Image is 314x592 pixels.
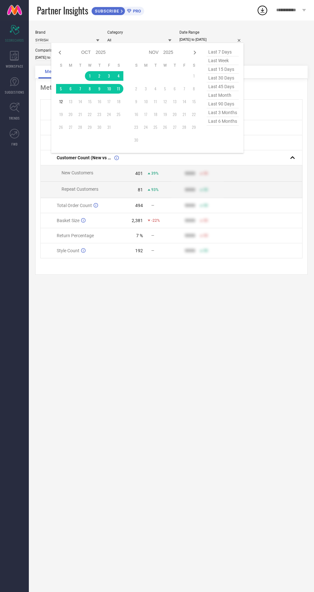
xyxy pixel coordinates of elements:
[189,110,199,119] td: Sat Nov 22 2025
[207,108,239,117] span: last 3 months
[107,30,171,35] div: Category
[135,203,143,208] div: 494
[56,110,66,119] td: Sun Oct 19 2025
[104,63,114,68] th: Friday
[138,187,143,192] div: 81
[151,233,154,238] span: —
[141,122,151,132] td: Mon Nov 24 2025
[37,4,88,17] span: Partner Insights
[141,84,151,94] td: Mon Nov 03 2025
[62,187,98,192] span: Repeat Customers
[151,171,159,176] span: 39%
[62,170,93,175] span: New Customers
[114,97,123,106] td: Sat Oct 18 2025
[57,233,94,238] span: Return Percentage
[45,69,62,74] span: Metrics
[95,122,104,132] td: Thu Oct 30 2025
[95,97,104,106] td: Thu Oct 16 2025
[136,233,143,238] div: 7 %
[160,122,170,132] td: Wed Nov 26 2025
[185,171,195,176] div: 9999
[95,63,104,68] th: Thursday
[207,74,239,82] span: last 30 days
[151,188,159,192] span: 93%
[189,71,199,81] td: Sat Nov 01 2025
[56,49,64,56] div: Previous month
[131,122,141,132] td: Sun Nov 23 2025
[135,248,143,253] div: 192
[257,4,268,16] div: Open download list
[91,5,144,15] a: SUBSCRIBEPRO
[75,110,85,119] td: Tue Oct 21 2025
[66,110,75,119] td: Mon Oct 20 2025
[191,49,199,56] div: Next month
[170,110,179,119] td: Thu Nov 20 2025
[179,63,189,68] th: Friday
[170,122,179,132] td: Thu Nov 27 2025
[114,63,123,68] th: Saturday
[203,218,208,223] span: 50
[85,84,95,94] td: Wed Oct 08 2025
[207,65,239,74] span: last 15 days
[151,218,160,223] span: -22%
[207,48,239,56] span: last 7 days
[160,84,170,94] td: Wed Nov 05 2025
[151,110,160,119] td: Tue Nov 18 2025
[189,97,199,106] td: Sat Nov 15 2025
[141,97,151,106] td: Mon Nov 10 2025
[104,84,114,94] td: Fri Oct 10 2025
[85,122,95,132] td: Wed Oct 29 2025
[189,84,199,94] td: Sat Nov 08 2025
[9,116,20,121] span: TRENDS
[85,97,95,106] td: Wed Oct 15 2025
[135,171,143,176] div: 401
[57,203,92,208] span: Total Order Count
[185,187,195,192] div: 9999
[160,97,170,106] td: Wed Nov 12 2025
[95,110,104,119] td: Thu Oct 23 2025
[179,30,244,35] div: Date Range
[75,84,85,94] td: Tue Oct 07 2025
[35,48,99,53] div: Comparison Period
[104,71,114,81] td: Fri Oct 03 2025
[57,155,113,160] span: Customer Count (New vs Repeat)
[5,38,24,43] span: SCORECARDS
[131,110,141,119] td: Sun Nov 16 2025
[12,142,18,146] span: FWD
[207,117,239,126] span: last 6 months
[151,97,160,106] td: Tue Nov 11 2025
[114,84,123,94] td: Sat Oct 11 2025
[75,122,85,132] td: Tue Oct 28 2025
[85,63,95,68] th: Wednesday
[189,63,199,68] th: Saturday
[95,84,104,94] td: Thu Oct 09 2025
[66,84,75,94] td: Mon Oct 06 2025
[57,218,79,223] span: Basket Size
[207,82,239,91] span: last 45 days
[66,63,75,68] th: Monday
[160,63,170,68] th: Wednesday
[170,63,179,68] th: Thursday
[151,203,154,208] span: —
[185,218,195,223] div: 9999
[179,84,189,94] td: Fri Nov 07 2025
[207,100,239,108] span: last 90 days
[151,84,160,94] td: Tue Nov 04 2025
[35,54,99,61] input: Select comparison period
[185,233,195,238] div: 9999
[141,63,151,68] th: Monday
[141,110,151,119] td: Mon Nov 17 2025
[179,122,189,132] td: Fri Nov 28 2025
[203,188,208,192] span: 50
[56,84,66,94] td: Sun Oct 05 2025
[104,97,114,106] td: Fri Oct 17 2025
[85,110,95,119] td: Wed Oct 22 2025
[95,71,104,81] td: Thu Oct 02 2025
[131,135,141,145] td: Sun Nov 30 2025
[35,30,99,35] div: Brand
[131,84,141,94] td: Sun Nov 02 2025
[66,97,75,106] td: Mon Oct 13 2025
[5,90,24,95] span: SUGGESTIONS
[185,248,195,253] div: 9999
[189,122,199,132] td: Sat Nov 29 2025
